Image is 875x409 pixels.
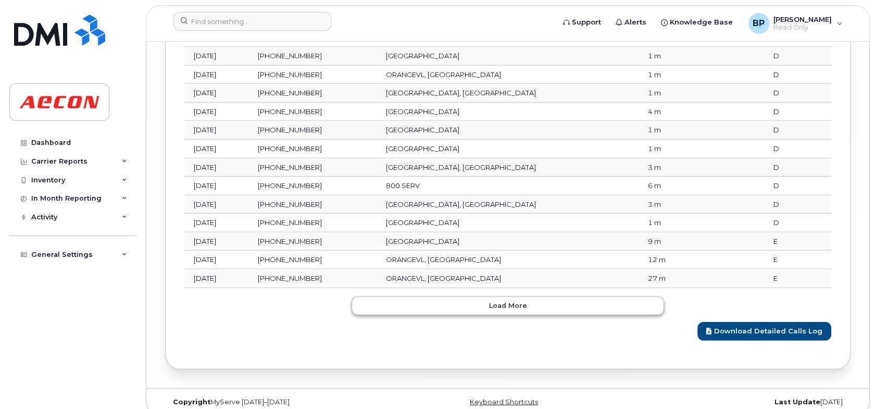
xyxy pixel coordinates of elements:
[764,232,831,251] td: E
[257,107,321,116] span: [PHONE_NUMBER]
[257,218,321,227] span: [PHONE_NUMBER]
[257,89,321,97] span: [PHONE_NUMBER]
[773,23,832,32] span: Read Only
[257,52,321,60] span: [PHONE_NUMBER]
[377,195,638,214] td: [GEOGRAPHIC_DATA], [GEOGRAPHIC_DATA]
[638,232,707,251] td: 9 m
[753,17,765,30] span: BP
[764,66,831,84] td: D
[624,17,646,28] span: Alerts
[638,140,707,158] td: 1 m
[764,195,831,214] td: D
[764,47,831,66] td: D
[764,84,831,103] td: D
[638,84,707,103] td: 1 m
[184,158,248,177] td: [DATE]
[184,232,248,251] td: [DATE]
[377,66,638,84] td: ORANGEVL, [GEOGRAPHIC_DATA]
[764,140,831,158] td: D
[377,121,638,140] td: [GEOGRAPHIC_DATA]
[257,181,321,190] span: [PHONE_NUMBER]
[469,398,537,406] a: Keyboard Shortcuts
[352,296,664,315] button: Load more
[377,214,638,232] td: [GEOGRAPHIC_DATA]
[638,158,707,177] td: 3 m
[173,398,210,406] strong: Copyright
[257,274,321,282] span: [PHONE_NUMBER]
[638,251,707,269] td: 12 m
[184,195,248,214] td: [DATE]
[764,103,831,121] td: D
[184,121,248,140] td: [DATE]
[697,322,831,341] a: Download Detailed Calls Log
[377,158,638,177] td: [GEOGRAPHIC_DATA], [GEOGRAPHIC_DATA]
[572,17,601,28] span: Support
[184,251,248,269] td: [DATE]
[184,103,248,121] td: [DATE]
[741,13,850,34] div: Brianne Peters
[184,84,248,103] td: [DATE]
[377,47,638,66] td: [GEOGRAPHIC_DATA]
[257,144,321,153] span: [PHONE_NUMBER]
[377,103,638,121] td: [GEOGRAPHIC_DATA]
[556,12,608,33] a: Support
[184,269,248,288] td: [DATE]
[638,47,707,66] td: 1 m
[165,398,394,406] div: MyServe [DATE]–[DATE]
[638,269,707,288] td: 27 m
[257,237,321,245] span: [PHONE_NUMBER]
[764,251,831,269] td: E
[257,200,321,208] span: [PHONE_NUMBER]
[257,70,321,79] span: [PHONE_NUMBER]
[257,163,321,171] span: [PHONE_NUMBER]
[638,195,707,214] td: 3 m
[764,177,831,195] td: D
[377,84,638,103] td: [GEOGRAPHIC_DATA], [GEOGRAPHIC_DATA]
[489,301,527,311] span: Load more
[257,126,321,134] span: [PHONE_NUMBER]
[377,269,638,288] td: ORANGEVL, [GEOGRAPHIC_DATA]
[773,15,832,23] span: [PERSON_NAME]
[377,251,638,269] td: ORANGEVL, [GEOGRAPHIC_DATA]
[257,255,321,264] span: [PHONE_NUMBER]
[184,66,248,84] td: [DATE]
[774,398,820,406] strong: Last Update
[764,158,831,177] td: D
[608,12,654,33] a: Alerts
[184,47,248,66] td: [DATE]
[377,232,638,251] td: [GEOGRAPHIC_DATA]
[184,214,248,232] td: [DATE]
[654,12,740,33] a: Knowledge Base
[184,177,248,195] td: [DATE]
[377,140,638,158] td: [GEOGRAPHIC_DATA]
[638,214,707,232] td: 1 m
[377,177,638,195] td: 800 SERV
[173,12,331,31] input: Find something...
[638,66,707,84] td: 1 m
[670,17,733,28] span: Knowledge Base
[764,214,831,232] td: D
[638,103,707,121] td: 4 m
[764,269,831,288] td: E
[764,121,831,140] td: D
[638,121,707,140] td: 1 m
[184,140,248,158] td: [DATE]
[638,177,707,195] td: 6 m
[622,398,851,406] div: [DATE]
